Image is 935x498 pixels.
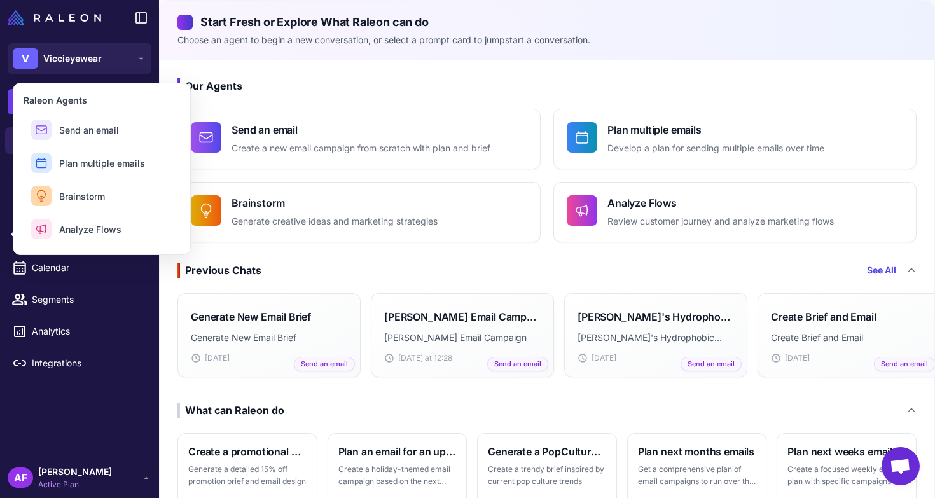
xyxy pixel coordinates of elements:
[8,43,151,74] button: VViccieyewear
[681,357,742,371] span: Send an email
[232,141,490,156] p: Create a new email campaign from scratch with plan and brief
[13,48,38,69] div: V
[5,318,154,345] a: Analytics
[5,350,154,377] a: Integrations
[867,263,896,277] a: See All
[874,357,935,371] span: Send an email
[232,195,438,211] h4: Brainstorm
[32,293,144,307] span: Segments
[191,309,311,324] h3: Generate New Email Brief
[5,127,154,154] a: Chats
[59,156,145,170] span: Plan multiple emails
[32,324,144,338] span: Analytics
[338,463,457,488] p: Create a holiday-themed email campaign based on the next major holiday
[5,223,154,249] a: Campaigns
[488,463,606,488] p: Create a trendy brief inspired by current pop culture trends
[5,191,154,218] a: Brief Design
[43,52,102,66] span: Viccieyewear
[5,254,154,281] a: Calendar
[191,352,347,364] div: [DATE]
[5,159,154,186] a: Knowledge
[771,331,927,345] p: Create Brief and Email
[578,309,734,324] h3: [PERSON_NAME]'s Hydrophobic Coating Email
[59,223,121,236] span: Analyze Flows
[607,122,824,137] h4: Plan multiple emails
[188,444,307,459] h3: Create a promotional brief and email
[578,352,734,364] div: [DATE]
[8,10,101,25] img: Raleon Logo
[177,263,261,278] div: Previous Chats
[8,467,33,488] div: AF
[488,444,606,459] h3: Generate a PopCulture themed brief
[177,13,917,31] h2: Start Fresh or Explore What Raleon can do
[24,93,180,107] h3: Raleon Agents
[771,309,876,324] h3: Create Brief and Email
[607,214,834,229] p: Review customer journey and analyze marketing flows
[294,357,355,371] span: Send an email
[24,114,180,145] button: Send an email
[487,357,548,371] span: Send an email
[553,109,917,169] button: Plan multiple emailsDevelop a plan for sending multiple emails over time
[771,352,927,364] div: [DATE]
[638,463,756,488] p: Get a comprehensive plan of email campaigns to run over the next month
[5,286,154,313] a: Segments
[232,214,438,229] p: Generate creative ideas and marketing strategies
[38,479,112,490] span: Active Plan
[177,109,541,169] button: Send an emailCreate a new email campaign from scratch with plan and brief
[384,331,541,345] p: [PERSON_NAME] Email Campaign
[578,331,734,345] p: [PERSON_NAME]'s Hydrophobic Coating Email
[787,444,906,459] h3: Plan next weeks emails
[338,444,457,459] h3: Plan an email for an upcoming holiday
[24,148,180,178] button: Plan multiple emails
[191,331,347,345] p: Generate New Email Brief
[8,10,106,25] a: Raleon Logo
[188,463,307,488] p: Generate a detailed 15% off promotion brief and email design
[232,122,490,137] h4: Send an email
[384,352,541,364] div: [DATE] at 12:28
[787,463,906,488] p: Create a focused weekly email plan with specific campaigns
[24,214,180,244] button: Analyze Flows
[384,309,541,324] h3: [PERSON_NAME] Email Campaign
[607,141,824,156] p: Develop a plan for sending multiple emails over time
[607,195,834,211] h4: Analyze Flows
[177,78,917,93] h3: Our Agents
[59,190,105,203] span: Brainstorm
[38,465,112,479] span: [PERSON_NAME]
[32,356,144,370] span: Integrations
[32,261,144,275] span: Calendar
[177,182,541,242] button: BrainstormGenerate creative ideas and marketing strategies
[8,89,151,114] button: +New Chat
[177,33,917,47] p: Choose an agent to begin a new conversation, or select a prompt card to jumpstart a conversation.
[638,444,756,459] h3: Plan next months emails
[177,403,284,418] div: What can Raleon do
[59,123,119,137] span: Send an email
[553,182,917,242] button: Analyze FlowsReview customer journey and analyze marketing flows
[24,181,180,211] button: Brainstorm
[882,447,920,485] a: Open chat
